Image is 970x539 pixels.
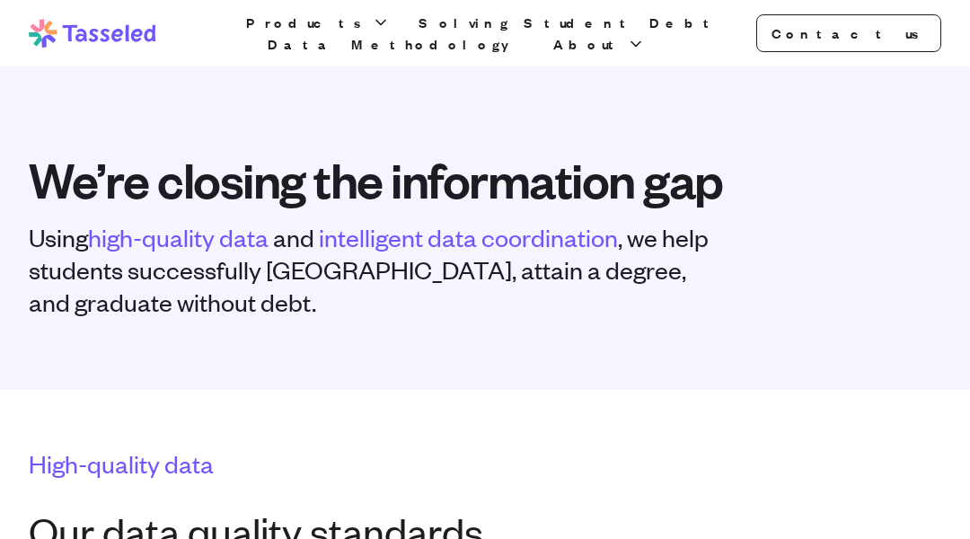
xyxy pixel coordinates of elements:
h1: We’re closing the information gap [29,153,941,207]
p: High-quality data [29,447,941,480]
button: Products [242,12,393,33]
a: Solving Student Debt [415,12,722,33]
span: Products [246,12,368,33]
span: intelligent data coordination [319,222,618,252]
h2: Using and , we help students successfully [GEOGRAPHIC_DATA], attain a degree, and graduate withou... [29,221,719,318]
a: Data Methodology [264,33,528,55]
span: About [553,33,623,55]
a: Contact us [756,14,941,52]
span: high-quality data [88,222,269,252]
button: About [550,33,648,55]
